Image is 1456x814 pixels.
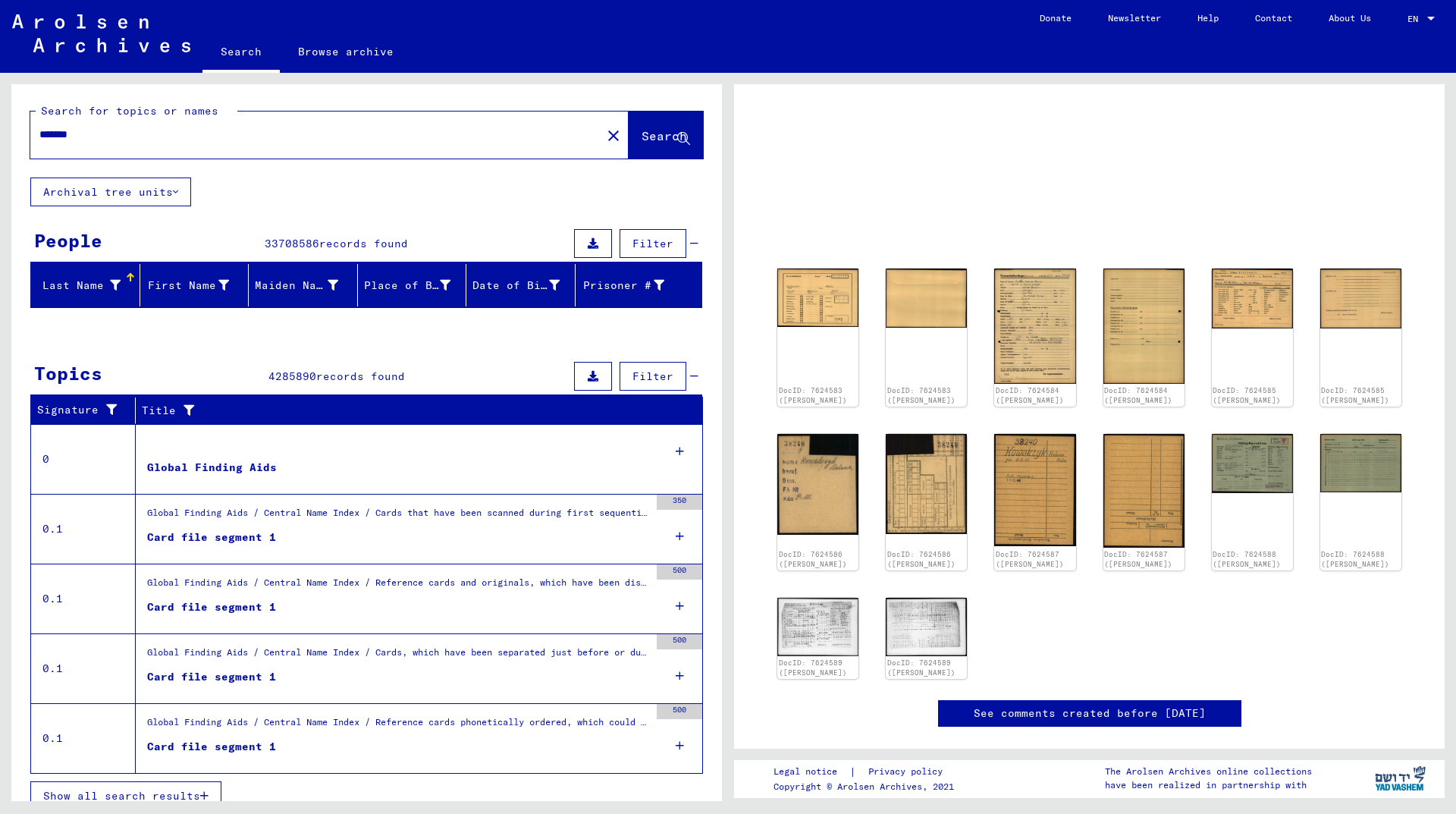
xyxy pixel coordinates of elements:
div: Global Finding Aids / Central Name Index / Reference cards phonetically ordered, which could not ... [147,715,649,737]
img: 002.jpg [1103,434,1185,548]
a: DocID: 7624583 ([PERSON_NAME]) [887,386,955,405]
td: 0.1 [31,633,136,703]
img: 001.jpg [1212,434,1293,493]
img: 001.jpg [1212,269,1293,328]
div: Global Finding Aids / Central Name Index / Reference cards and originals, which have been discove... [147,576,649,597]
div: 500 [657,704,702,719]
div: Card file segment 1 [147,599,276,615]
span: Filter [632,237,673,250]
a: DocID: 7624589 ([PERSON_NAME]) [779,658,847,677]
div: Topics [34,360,102,387]
div: Global Finding Aids [147,460,277,476]
span: 33708586 [265,237,319,250]
button: Filter [620,229,686,258]
img: 001.jpg [994,434,1075,546]
div: Place of Birth [364,278,451,294]
div: Place of Birth [364,273,470,297]
a: DocID: 7624584 ([PERSON_NAME]) [996,386,1064,405]
div: Card file segment 1 [147,739,276,755]
a: Legal notice [773,764,849,780]
span: Search [642,128,687,143]
div: 500 [657,634,702,649]
mat-header-cell: Maiden Name [249,264,358,306]
a: Search [202,33,280,73]
img: 002.jpg [1320,269,1401,328]
div: Title [142,398,688,423]
a: Privacy policy [856,764,961,780]
td: 0.1 [31,494,136,564]
span: records found [319,237,408,250]
div: 350 [657,495,702,510]
span: EN [1407,14,1424,24]
a: Browse archive [280,33,412,70]
div: Prisoner # [582,273,684,297]
img: 002.jpg [886,598,967,656]
img: 001.jpg [777,269,858,327]
span: Filter [632,369,673,383]
div: Title [142,403,673,419]
button: Archival tree units [30,178,191,206]
div: Global Finding Aids / Central Name Index / Cards, which have been separated just before or during... [147,646,649,667]
img: 002.jpg [1103,269,1185,384]
div: Date of Birth [472,273,579,297]
div: Card file segment 1 [147,530,276,545]
div: First Name [146,273,249,297]
button: Search [629,112,703,159]
div: Maiden Name [255,273,357,297]
img: yv_logo.png [1372,759,1429,797]
span: Show all search results [43,789,200,803]
p: Copyright © Arolsen Archives, 2021 [773,780,961,794]
mat-header-cell: Last Name [31,264,140,306]
td: 0.1 [31,703,136,773]
img: 002.jpg [1320,434,1401,492]
a: DocID: 7624587 ([PERSON_NAME]) [1104,550,1172,569]
a: DocID: 7624587 ([PERSON_NAME]) [996,550,1064,569]
p: The Arolsen Archives online collections [1105,765,1312,778]
mat-header-cell: Place of Birth [358,264,467,306]
div: Card file segment 1 [147,669,276,685]
mat-label: Search for topics or names [41,104,218,118]
a: DocID: 7624585 ([PERSON_NAME]) [1213,386,1281,405]
div: First Name [146,278,230,294]
a: DocID: 7624586 ([PERSON_NAME]) [779,550,847,569]
a: DocID: 7624588 ([PERSON_NAME]) [1321,550,1389,569]
div: Signature [37,398,139,423]
a: DocID: 7624586 ([PERSON_NAME]) [887,550,955,569]
img: 001.jpg [777,598,858,656]
div: Prisoner # [582,278,665,294]
a: DocID: 7624583 ([PERSON_NAME]) [779,386,847,405]
img: 002.jpg [886,269,967,328]
div: Last Name [37,273,140,297]
div: Date of Birth [472,278,560,294]
div: Global Finding Aids / Central Name Index / Cards that have been scanned during first sequential m... [147,506,649,527]
mat-header-cell: Date of Birth [466,264,576,306]
div: Maiden Name [255,278,338,294]
img: 002.jpg [886,434,967,534]
div: Signature [37,402,124,418]
button: Show all search results [30,781,221,810]
p: have been realized in partnership with [1105,778,1312,792]
mat-icon: close [604,127,623,145]
div: Last Name [37,278,121,294]
a: DocID: 7624584 ([PERSON_NAME]) [1104,386,1172,405]
img: Arolsen_neg.svg [12,14,190,52]
td: 0.1 [31,564,136,633]
div: | [773,764,961,780]
span: records found [316,369,405,383]
span: 4285890 [268,369,316,383]
a: DocID: 7624588 ([PERSON_NAME]) [1213,550,1281,569]
a: DocID: 7624589 ([PERSON_NAME]) [887,658,955,677]
img: 001.jpg [994,269,1075,384]
img: 001.jpg [777,434,858,535]
a: DocID: 7624585 ([PERSON_NAME]) [1321,386,1389,405]
div: People [34,227,102,254]
button: Filter [620,362,686,391]
a: See comments created before [DATE] [974,706,1206,721]
mat-header-cell: First Name [140,264,249,306]
button: Clear [598,120,629,150]
td: 0 [31,424,136,494]
mat-header-cell: Prisoner # [576,264,702,306]
div: 500 [657,564,702,580]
